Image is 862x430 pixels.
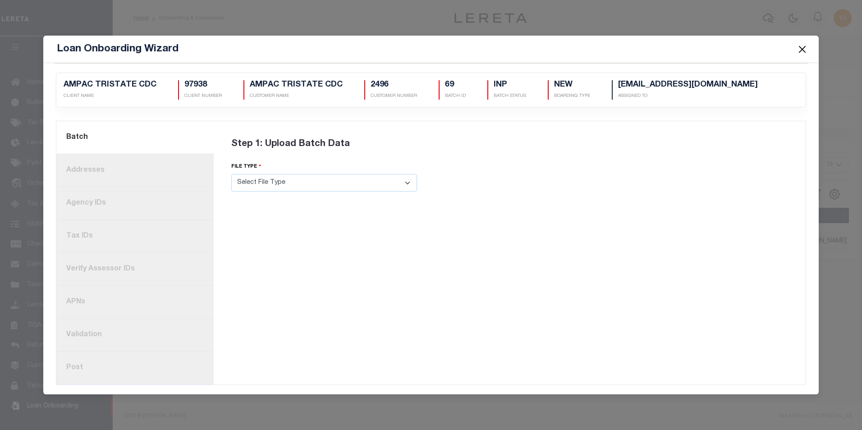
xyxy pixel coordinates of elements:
[231,162,261,171] label: file type
[554,93,590,100] p: Boarding Type
[64,93,156,100] p: CLIENT NAME
[554,80,590,90] h5: NEW
[250,80,343,90] h5: AMPAC TRISTATE CDC
[57,43,179,55] h5: Loan Onboarding Wizard
[64,80,156,90] h5: AMPAC TRISTATE CDC
[494,80,526,90] h5: INP
[371,93,417,100] p: CUSTOMER NUMBER
[56,286,214,319] a: APNs
[796,43,808,55] button: Close
[445,80,466,90] h5: 69
[494,93,526,100] p: BATCH STATUS
[231,127,789,162] div: Step 1: Upload Batch Data
[56,154,214,187] a: Addresses
[184,93,222,100] p: CLIENT NUMBER
[618,80,758,90] h5: [EMAIL_ADDRESS][DOMAIN_NAME]
[445,93,466,100] p: BATCH ID
[56,253,214,286] a: Verify Assessor IDs
[250,93,343,100] p: CUSTOMER NAME
[184,80,222,90] h5: 97938
[56,187,214,220] a: Agency IDs
[56,121,214,154] a: Batch
[618,93,758,100] p: Assigned To
[371,80,417,90] h5: 2496
[56,352,214,384] a: Post
[56,319,214,352] a: Validation
[56,220,214,253] a: Tax IDs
